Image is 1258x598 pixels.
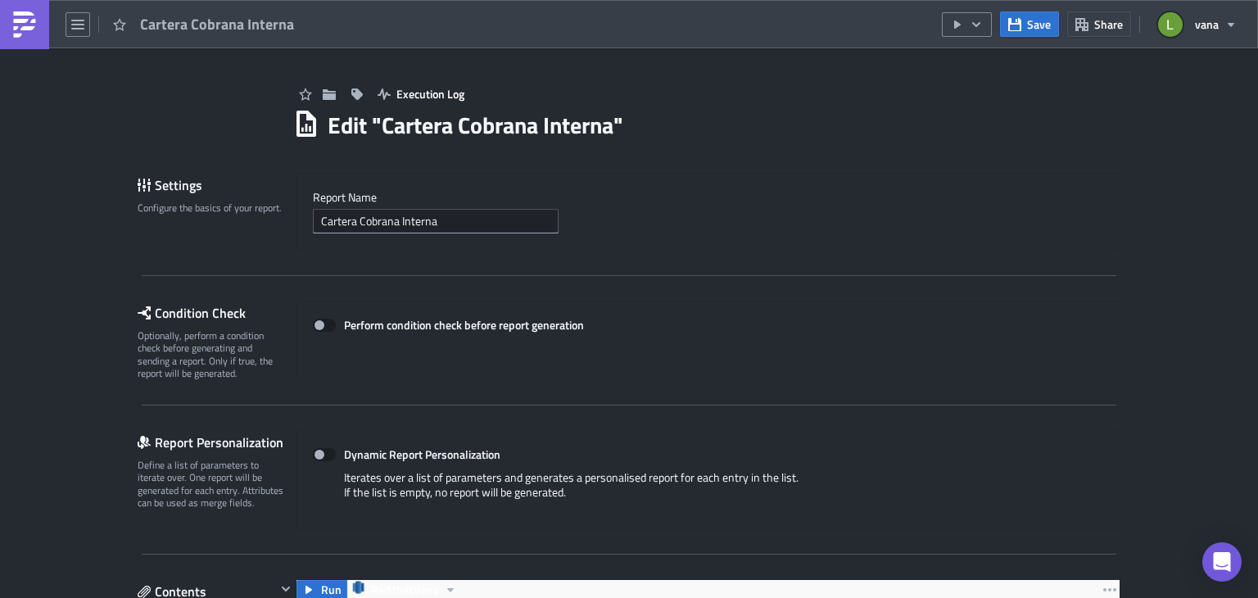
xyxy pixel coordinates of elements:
span: Share [1094,16,1123,33]
button: Save [1000,11,1059,37]
div: Define a list of parameters to iterate over. One report will be generated for each entry. Attribu... [138,459,285,510]
div: Optionally, perform a condition check before generating and sending a report. Only if true, the r... [138,329,285,380]
span: Execution Log [396,85,464,102]
div: Report Personalization [138,430,296,455]
div: Open Intercom Messenger [1202,542,1242,582]
label: Report Nam﻿e [313,190,1103,205]
div: Configure the basics of your report. [138,202,285,214]
button: Share [1067,11,1131,37]
div: Condition Check [138,301,296,325]
span: Cartera Cobrana Interna [140,15,296,34]
img: Avatar [1156,11,1184,39]
button: vana [1148,7,1246,43]
span: vana [1195,16,1219,33]
span: Save [1027,16,1051,33]
img: PushMetrics [11,11,38,38]
div: Settings [138,173,296,197]
strong: Perform condition check before report generation [344,316,584,333]
button: Execution Log [369,81,473,106]
strong: Dynamic Report Personalization [344,446,500,463]
div: Iterates over a list of parameters and generates a personalised report for each entry in the list... [313,470,1103,512]
h1: Edit " Cartera Cobrana Interna " [328,111,623,140]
